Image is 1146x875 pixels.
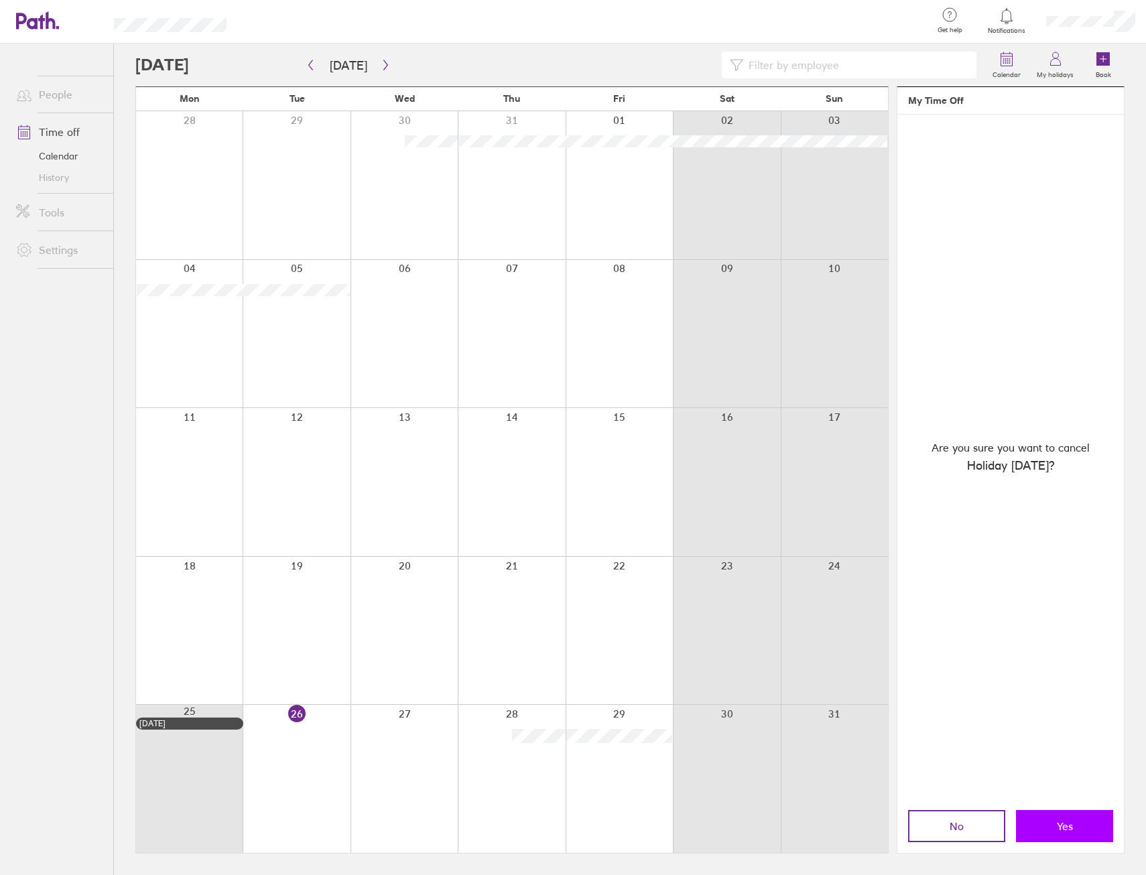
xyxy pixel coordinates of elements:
[985,7,1029,35] a: Notifications
[908,810,1005,842] button: No
[743,52,968,78] input: Filter by employee
[967,456,1055,475] span: Holiday [DATE] ?
[720,93,735,104] span: Sat
[613,93,625,104] span: Fri
[180,93,200,104] span: Mon
[5,199,113,226] a: Tools
[1016,810,1113,842] button: Yes
[319,54,378,76] button: [DATE]
[503,93,520,104] span: Thu
[984,67,1029,79] label: Calendar
[5,119,113,145] a: Time off
[5,237,113,263] a: Settings
[985,27,1029,35] span: Notifications
[950,820,964,832] span: No
[5,167,113,188] a: History
[395,93,415,104] span: Wed
[1057,820,1073,832] span: Yes
[5,145,113,167] a: Calendar
[897,115,1124,799] div: Are you sure you want to cancel
[139,719,240,728] div: [DATE]
[984,44,1029,86] a: Calendar
[290,93,305,104] span: Tue
[5,81,113,108] a: People
[1029,44,1082,86] a: My holidays
[897,87,1124,115] header: My Time Off
[1082,44,1125,86] a: Book
[1088,67,1119,79] label: Book
[1029,67,1082,79] label: My holidays
[826,93,843,104] span: Sun
[928,26,972,34] span: Get help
